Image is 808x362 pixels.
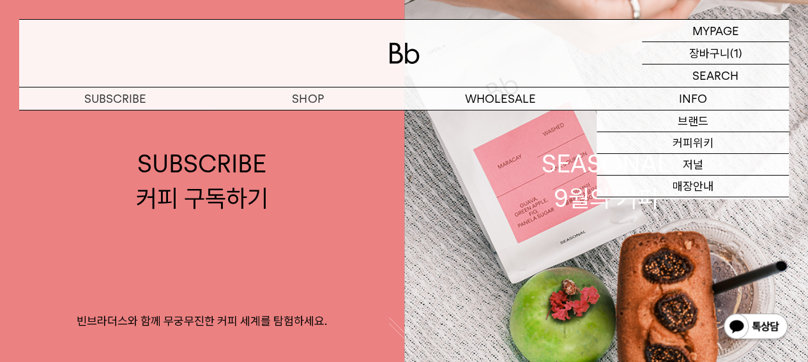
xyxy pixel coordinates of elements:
[542,147,671,215] div: SEASONAL 9월의 커피
[597,132,789,154] a: 커피위키
[642,42,789,64] a: 장바구니 (1)
[642,20,789,42] a: MYPAGE
[597,176,789,197] a: 매장안내
[19,87,211,110] a: SUBSCRIBE
[211,87,404,110] a: SHOP
[404,87,597,110] p: WHOLESALE
[136,147,268,215] div: SUBSCRIBE 커피 구독하기
[597,87,789,110] p: INFO
[692,20,739,41] p: MYPAGE
[597,197,789,219] a: 채용
[597,154,789,176] a: 저널
[389,43,420,64] img: 로고
[692,64,738,87] p: SEARCH
[597,110,789,132] a: 브랜드
[730,42,742,64] p: (1)
[689,42,730,64] p: 장바구니
[722,312,789,343] img: 카카오톡 채널 1:1 채팅 버튼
